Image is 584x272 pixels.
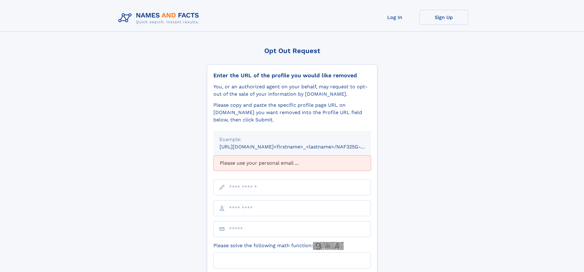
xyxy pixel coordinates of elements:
img: Logo Names and Facts [116,10,204,26]
a: Sign Up [419,10,468,25]
div: Please copy and paste the specific profile page URL on [DOMAIN_NAME] you want removed into the Pr... [213,102,371,124]
div: Please use your personal email ... [213,155,371,171]
div: Opt Out Request [207,47,377,55]
a: Log In [370,10,419,25]
div: Enter the URL of the profile you would like removed [213,72,371,79]
div: Example: [219,136,365,143]
small: [URL][DOMAIN_NAME]<firstname>_<lastname>/NAF325G-xxxxxxxx [219,144,383,150]
div: You, or an authorized agent on your behalf, may request to opt-out of the sale of your informatio... [213,83,371,98]
label: Please solve the following math function: [213,242,344,250]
